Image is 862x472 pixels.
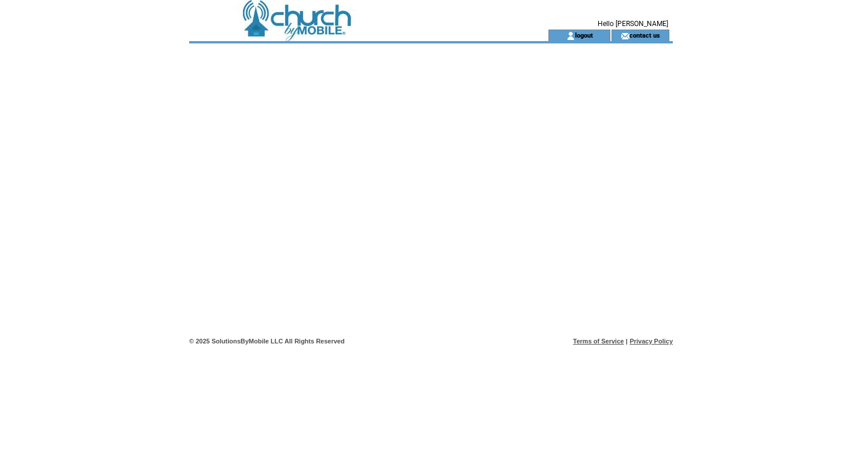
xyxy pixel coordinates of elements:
span: © 2025 SolutionsByMobile LLC All Rights Reserved [189,338,345,345]
span: Hello [PERSON_NAME] [598,20,668,28]
a: logout [575,31,593,39]
a: Privacy Policy [629,338,673,345]
a: contact us [629,31,660,39]
a: Terms of Service [573,338,624,345]
span: | [626,338,628,345]
img: contact_us_icon.gif [621,31,629,41]
img: account_icon.gif [566,31,575,41]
